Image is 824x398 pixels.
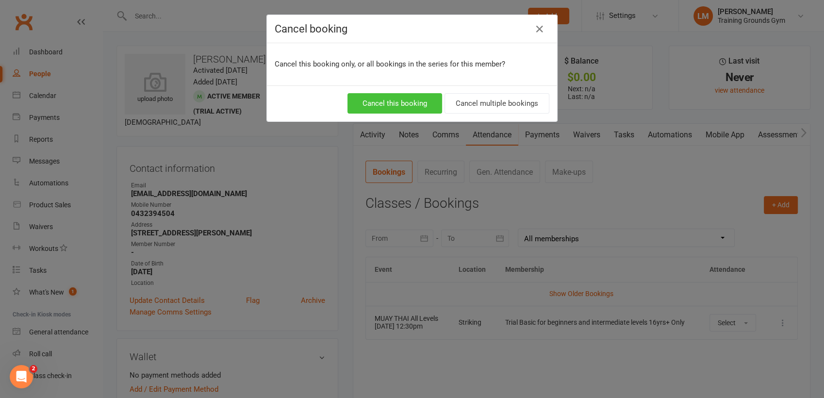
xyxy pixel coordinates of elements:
[10,365,33,388] iframe: Intercom live chat
[275,23,549,35] h4: Cancel booking
[532,21,547,37] button: Close
[347,93,442,114] button: Cancel this booking
[275,58,549,70] p: Cancel this booking only, or all bookings in the series for this member?
[30,365,37,373] span: 2
[445,93,549,114] button: Cancel multiple bookings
